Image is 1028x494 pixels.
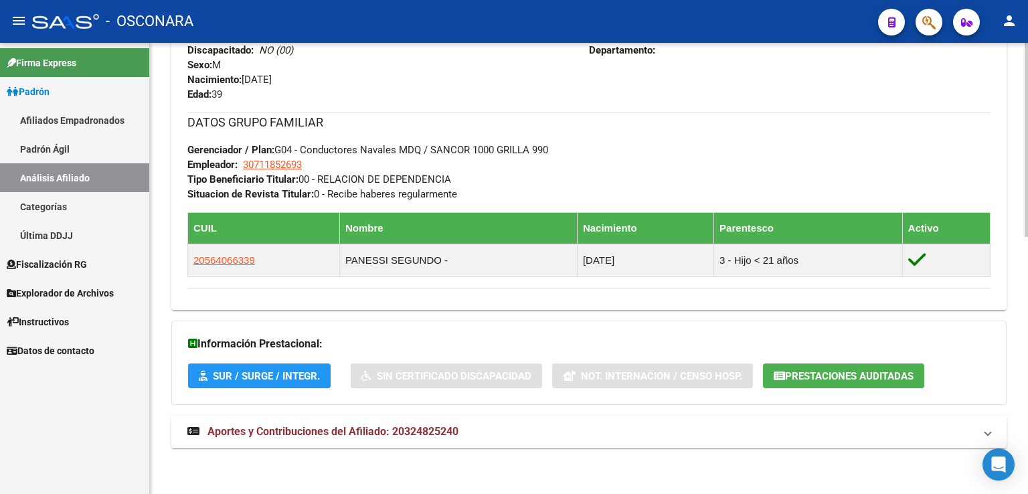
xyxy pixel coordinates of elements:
span: Prestaciones Auditadas [785,370,914,382]
strong: Gerenciador / Plan: [187,144,274,156]
mat-expansion-panel-header: Aportes y Contribuciones del Afiliado: 20324825240 [171,416,1007,448]
th: Nombre [339,212,577,244]
strong: Nacimiento: [187,74,242,86]
strong: Sexo: [187,59,212,71]
span: Instructivos [7,315,69,329]
th: Parentesco [714,212,903,244]
span: G04 - Conductores Navales MDQ / SANCOR 1000 GRILLA 990 [187,144,548,156]
h3: Información Prestacional: [188,335,990,353]
span: M [187,59,221,71]
mat-icon: menu [11,13,27,29]
span: Explorador de Archivos [7,286,114,301]
span: 30711852693 [243,159,302,171]
th: CUIL [188,212,340,244]
strong: Empleador: [187,159,238,171]
span: Not. Internacion / Censo Hosp. [581,370,742,382]
span: Firma Express [7,56,76,70]
strong: Edad: [187,88,211,100]
th: Activo [902,212,990,244]
span: SUR / SURGE / INTEGR. [213,370,320,382]
button: Sin Certificado Discapacidad [351,363,542,388]
span: 20564066339 [193,254,255,266]
span: - OSCONARA [106,7,193,36]
strong: Situacion de Revista Titular: [187,188,314,200]
td: [DATE] [577,244,713,276]
span: 00 - RELACION DE DEPENDENCIA [187,173,451,185]
span: 39 [187,88,222,100]
strong: Discapacitado: [187,44,254,56]
span: Padrón [7,84,50,99]
span: Aportes y Contribuciones del Afiliado: 20324825240 [207,425,458,438]
span: Fiscalización RG [7,257,87,272]
span: Datos de contacto [7,343,94,358]
strong: Tipo Beneficiario Titular: [187,173,298,185]
td: 3 - Hijo < 21 años [714,244,903,276]
th: Nacimiento [577,212,713,244]
span: [DATE] [187,74,272,86]
span: 0 - Recibe haberes regularmente [187,188,457,200]
button: Not. Internacion / Censo Hosp. [552,363,753,388]
td: PANESSI SEGUNDO - [339,244,577,276]
button: SUR / SURGE / INTEGR. [188,363,331,388]
span: Sin Certificado Discapacidad [377,370,531,382]
i: NO (00) [259,44,293,56]
div: Open Intercom Messenger [982,448,1015,481]
strong: Departamento: [589,44,655,56]
mat-icon: person [1001,13,1017,29]
button: Prestaciones Auditadas [763,363,924,388]
h3: DATOS GRUPO FAMILIAR [187,113,991,132]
